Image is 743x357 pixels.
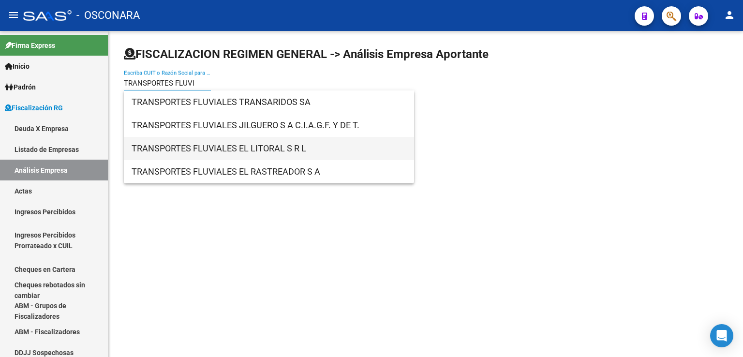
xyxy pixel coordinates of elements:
mat-icon: person [724,9,735,21]
span: TRANSPORTES FLUVIALES TRANSARIDOS SA [132,90,406,114]
span: Inicio [5,61,30,72]
span: Fiscalización RG [5,103,63,113]
span: TRANSPORTES FLUVIALES EL RASTREADOR S A [132,160,406,183]
span: - OSCONARA [76,5,140,26]
h1: FISCALIZACION REGIMEN GENERAL -> Análisis Empresa Aportante [124,46,489,62]
mat-icon: menu [8,9,19,21]
span: TRANSPORTES FLUVIALES EL LITORAL S R L [132,137,406,160]
span: Padrón [5,82,36,92]
span: Firma Express [5,40,55,51]
div: Open Intercom Messenger [710,324,733,347]
span: TRANSPORTES FLUVIALES JILGUERO S A C.I.A.G.F. Y DE T. [132,114,406,137]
